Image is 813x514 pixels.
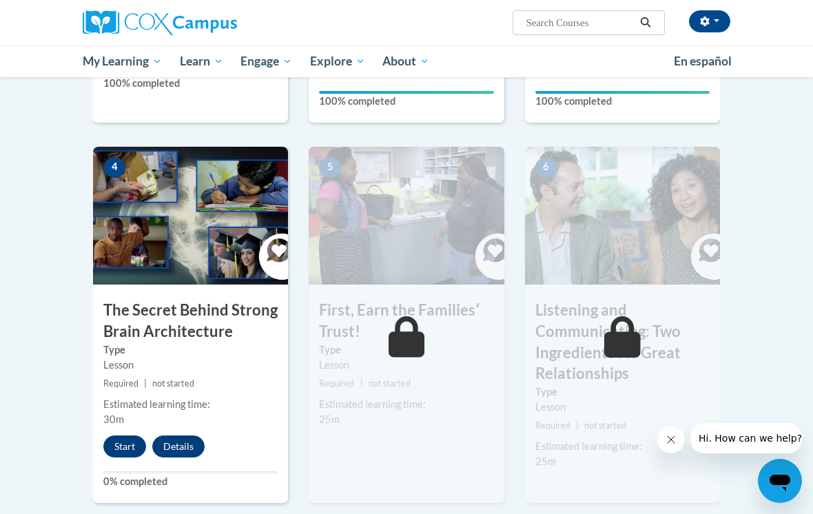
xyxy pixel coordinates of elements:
span: | [576,420,579,431]
span: not started [152,378,194,389]
label: Type [535,384,710,400]
img: Course Image [309,147,504,285]
a: Explore [301,45,374,77]
label: 100% completed [319,94,493,109]
span: Required [319,378,354,389]
span: 6 [535,157,557,178]
label: 100% completed [103,76,278,91]
h3: Listening and Communicating: Two Ingredients for Great Relationships [525,300,720,384]
a: My Learning [74,45,171,77]
button: Search [635,14,656,31]
iframe: Close message [657,426,685,453]
span: En español [674,54,732,68]
img: Course Image [93,147,288,285]
div: Main menu [72,45,741,77]
iframe: Button to launch messaging window [758,459,802,503]
span: not started [584,420,626,431]
span: | [144,378,147,389]
label: 0% completed [103,474,278,489]
div: Estimated learning time: [103,397,278,412]
span: My Learning [83,53,162,70]
button: Start [103,435,146,458]
h3: First, Earn the Familiesʹ Trust! [309,300,504,342]
span: 30m [103,413,124,425]
button: Account Settings [689,10,730,32]
span: Engage [240,53,292,70]
div: Estimated learning time: [319,397,493,412]
span: 4 [103,157,125,178]
a: Learn [171,45,232,77]
a: About [374,45,439,77]
div: Lesson [535,400,710,415]
div: Lesson [103,358,278,373]
a: Engage [231,45,301,77]
label: 100% completed [535,94,710,109]
span: Required [103,378,138,389]
div: Your progress [535,91,710,94]
span: 25m [535,455,556,467]
span: Explore [310,53,365,70]
span: | [360,378,363,389]
img: Cox Campus [83,10,237,35]
label: Type [319,342,493,358]
div: Lesson [319,358,493,373]
div: Your progress [319,91,493,94]
button: Details [152,435,205,458]
span: 25m [319,413,340,425]
span: not started [369,378,411,389]
input: Search Courses [525,14,635,31]
span: Learn [180,53,223,70]
label: Type [103,342,278,358]
img: Course Image [525,147,720,285]
span: About [382,53,429,70]
iframe: Message from company [690,423,802,453]
a: Cox Campus [83,10,285,35]
span: 5 [319,157,341,178]
div: Estimated learning time: [535,439,710,454]
h3: The Secret Behind Strong Brain Architecture [93,300,288,342]
a: En español [665,47,741,76]
span: Required [535,420,570,431]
